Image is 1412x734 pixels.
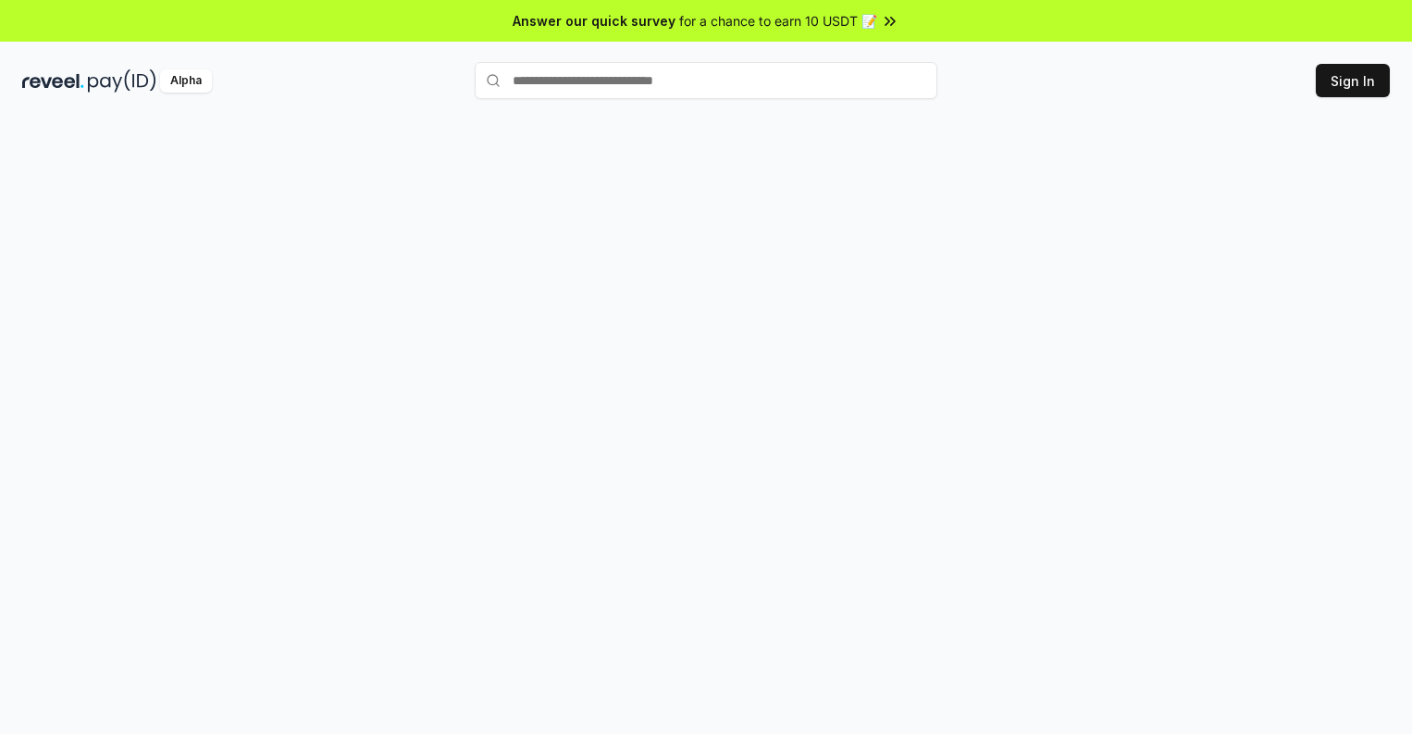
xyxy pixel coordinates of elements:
[160,69,212,93] div: Alpha
[513,11,675,31] span: Answer our quick survey
[22,69,84,93] img: reveel_dark
[88,69,156,93] img: pay_id
[1316,64,1390,97] button: Sign In
[679,11,877,31] span: for a chance to earn 10 USDT 📝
